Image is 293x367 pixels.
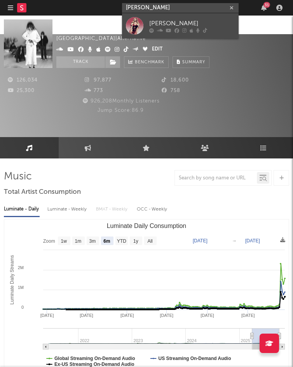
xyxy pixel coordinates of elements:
div: [GEOGRAPHIC_DATA] | Alternative [56,34,155,43]
span: Summary [182,60,205,64]
text: 6m [103,238,110,244]
text: Luminate Daily Streams [9,255,15,304]
text: [DATE] [193,238,208,244]
text: 0 [21,305,24,310]
div: 31 [263,2,270,8]
text: Zoom [43,238,55,244]
text: [DATE] [201,313,214,318]
button: Summary [173,56,209,68]
span: 773 [85,88,103,93]
text: 1M [18,285,24,290]
span: 18,600 [162,78,189,83]
text: [DATE] [80,313,93,318]
span: 97,877 [85,78,112,83]
input: Search for artists [122,3,239,13]
text: [DATE] [241,313,255,318]
text: Global Streaming On-Demand Audio [54,356,135,361]
button: Edit [152,45,162,54]
button: 31 [261,5,267,11]
text: 1m [75,238,82,244]
text: [DATE] [40,313,54,318]
button: Track [56,56,105,68]
input: Search by song name or URL [175,175,257,181]
text: US Streaming On-Demand Audio [159,356,231,361]
text: 2M [18,265,24,270]
text: 1w [61,238,67,244]
text: [DATE] [245,238,260,244]
text: Ex-US Streaming On-Demand Audio [54,362,134,367]
a: [PERSON_NAME] [122,13,239,38]
span: 926,208 Monthly Listeners [82,99,160,104]
text: All [147,238,152,244]
span: Jump Score: 86.9 [98,108,144,113]
span: Benchmark [135,58,164,67]
text: YTD [117,238,126,244]
text: 3m [89,238,96,244]
text: → [232,238,237,244]
text: 1y [133,238,138,244]
div: Luminate - Daily [4,203,40,216]
div: Luminate - Weekly [47,203,88,216]
span: Total Artist Consumption [4,188,81,197]
text: Luminate Daily Consumption [107,223,187,229]
span: 758 [162,88,180,93]
text: [DATE] [120,313,134,318]
text: [DATE] [160,313,173,318]
div: OCC - Weekly [137,203,168,216]
span: 25,300 [8,88,35,93]
div: [PERSON_NAME] [149,19,235,28]
a: Benchmark [124,56,169,68]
